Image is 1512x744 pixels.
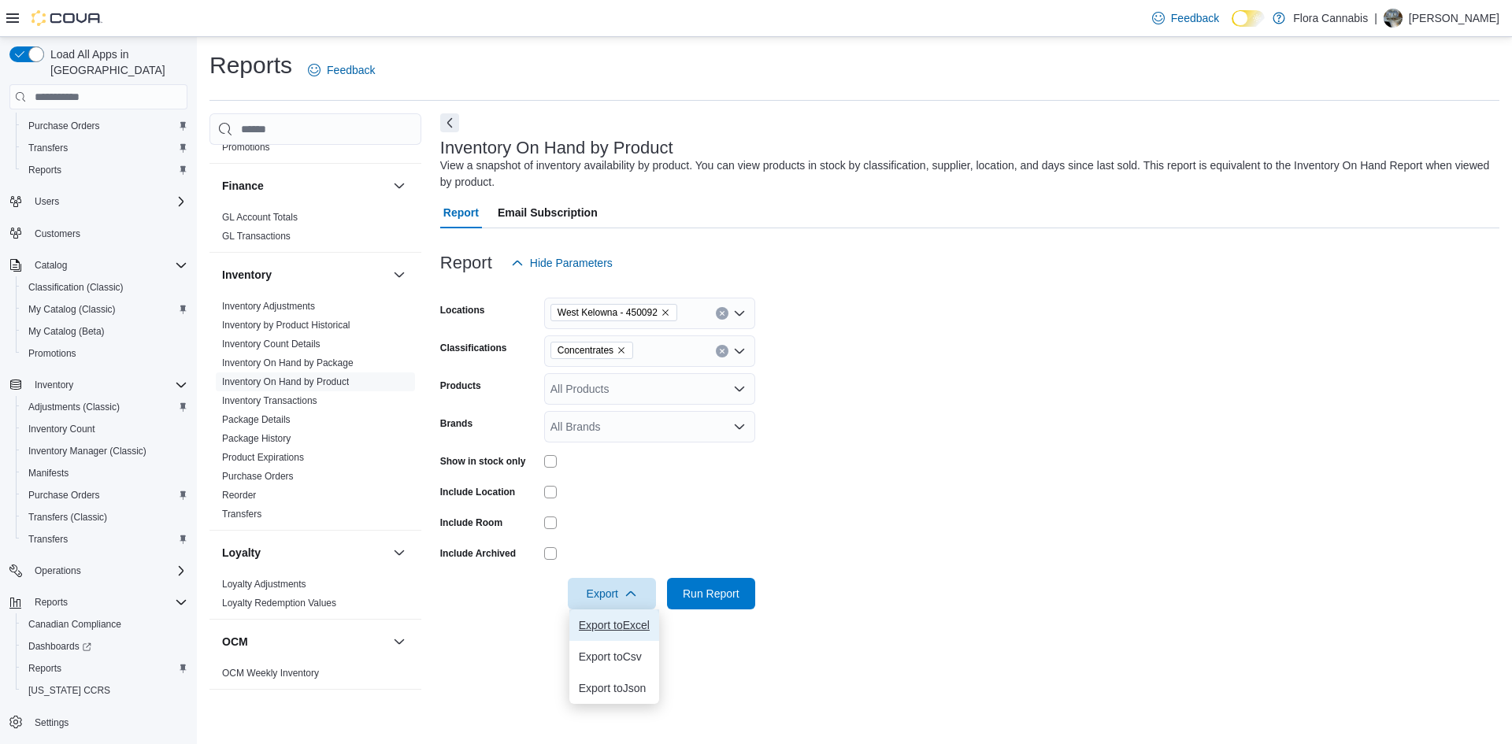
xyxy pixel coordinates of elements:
button: Purchase Orders [16,484,194,506]
span: Classification (Classic) [28,281,124,294]
label: Classifications [440,342,507,354]
input: Dark Mode [1232,10,1265,27]
span: Operations [35,564,81,577]
span: Transfers [28,533,68,546]
button: Clear input [716,345,728,357]
button: Catalog [3,254,194,276]
span: Reorder [222,489,256,502]
a: Transfers [22,139,74,157]
label: Include Room [440,516,502,529]
span: Reports [35,596,68,609]
button: Manifests [16,462,194,484]
span: My Catalog (Classic) [22,300,187,319]
label: Locations [440,304,485,316]
a: Reports [22,659,68,678]
div: View a snapshot of inventory availability by product. You can view products in stock by classific... [440,157,1492,191]
span: Users [28,192,187,211]
a: Inventory On Hand by Package [222,357,354,368]
div: Loyalty [209,575,421,619]
span: Run Report [683,586,739,601]
img: Cova [31,10,102,26]
span: Promotions [222,141,270,154]
a: Package Details [222,414,291,425]
span: Transfers [22,530,187,549]
a: Purchase Orders [22,117,106,135]
button: Export [568,578,656,609]
span: Inventory On Hand by Package [222,357,354,369]
button: Export toJson [569,672,659,704]
button: Hide Parameters [505,247,619,279]
span: Classification (Classic) [22,278,187,297]
a: GL Account Totals [222,212,298,223]
button: Reports [3,591,194,613]
button: Reports [28,593,74,612]
button: Canadian Compliance [16,613,194,635]
span: Operations [28,561,187,580]
a: My Catalog (Beta) [22,322,111,341]
span: My Catalog (Beta) [28,325,105,338]
span: Purchase Orders [28,489,100,502]
span: Purchase Orders [22,117,187,135]
h1: Reports [209,50,292,81]
a: Inventory Count [22,420,102,439]
span: Package History [222,432,291,445]
h3: Loyalty [222,545,261,561]
span: Inventory Count [28,423,95,435]
span: Report [443,197,479,228]
button: Export toCsv [569,641,659,672]
span: Washington CCRS [22,681,187,700]
button: Finance [222,178,387,194]
span: Export to Csv [579,650,650,663]
a: GL Transactions [222,231,291,242]
span: Dashboards [28,640,91,653]
button: Pricing [390,702,409,721]
a: Loyalty Adjustments [222,579,306,590]
a: Inventory Adjustments [222,301,315,312]
a: Transfers [222,509,261,520]
a: My Catalog (Classic) [22,300,122,319]
span: Inventory Count [22,420,187,439]
button: OCM [390,632,409,651]
span: Inventory Manager (Classic) [28,445,146,457]
button: Reports [16,657,194,679]
button: Remove Concentrates from selection in this group [617,346,626,355]
button: Remove West Kelowna - 450092 from selection in this group [661,308,670,317]
h3: Finance [222,178,264,194]
button: Loyalty [390,543,409,562]
span: GL Transactions [222,230,291,242]
a: Inventory Manager (Classic) [22,442,153,461]
button: Next [440,113,459,132]
span: Adjustments (Classic) [28,401,120,413]
span: My Catalog (Beta) [22,322,187,341]
span: Inventory On Hand by Product [222,376,349,388]
span: Export [577,578,647,609]
button: Finance [390,176,409,195]
button: Inventory [3,374,194,396]
span: Catalog [28,256,187,275]
span: Manifests [22,464,187,483]
span: Inventory [35,379,73,391]
span: Canadian Compliance [28,618,121,631]
span: OCM Weekly Inventory [222,667,319,679]
span: GL Account Totals [222,211,298,224]
a: Purchase Orders [22,486,106,505]
span: Transfers (Classic) [28,511,107,524]
h3: Inventory [222,267,272,283]
a: Manifests [22,464,75,483]
button: Inventory Manager (Classic) [16,440,194,462]
button: Purchase Orders [16,115,194,137]
span: Loyalty Adjustments [222,578,306,590]
span: Purchase Orders [222,470,294,483]
span: Dark Mode [1232,27,1232,28]
a: Reorder [222,490,256,501]
a: Inventory by Product Historical [222,320,350,331]
button: My Catalog (Beta) [16,320,194,342]
button: Open list of options [733,345,746,357]
button: Loyalty [222,545,387,561]
span: Promotions [28,347,76,360]
span: Reports [22,161,187,180]
span: Loyalty Redemption Values [222,597,336,609]
span: Reports [28,593,187,612]
button: Inventory [390,265,409,284]
span: Purchase Orders [28,120,100,132]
